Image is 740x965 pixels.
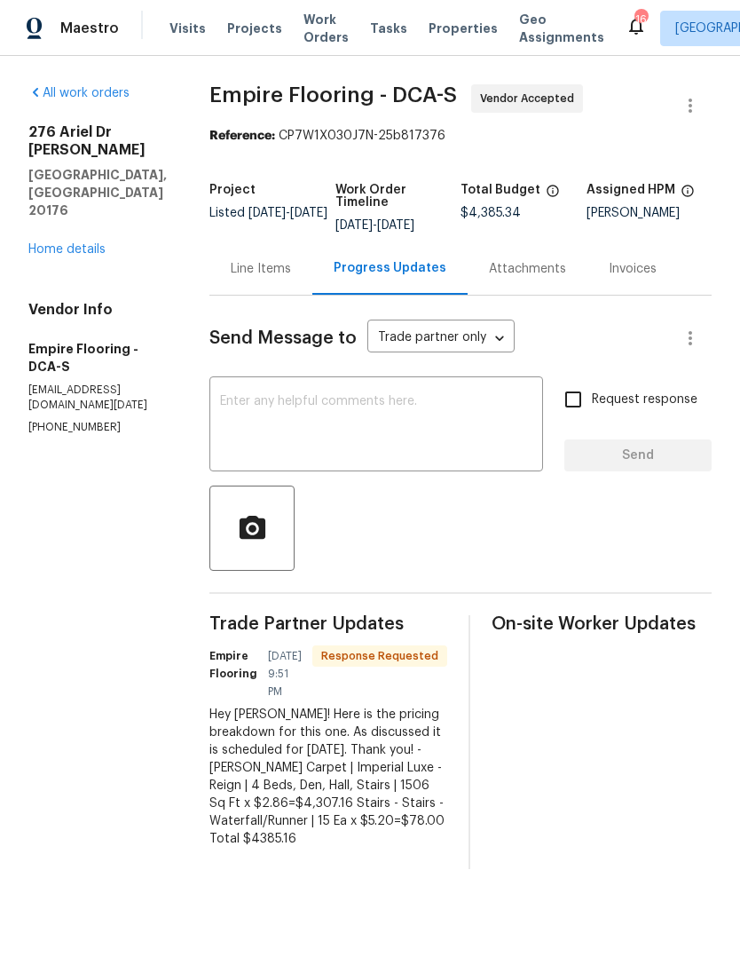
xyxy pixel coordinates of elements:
[60,20,119,37] span: Maestro
[592,391,697,409] span: Request response
[28,87,130,99] a: All work orders
[489,260,566,278] div: Attachments
[634,11,647,28] div: 16
[28,243,106,256] a: Home details
[169,20,206,37] span: Visits
[334,259,446,277] div: Progress Updates
[28,301,167,319] h4: Vendor Info
[227,20,282,37] span: Projects
[209,329,357,347] span: Send Message to
[480,90,581,107] span: Vendor Accepted
[546,184,560,207] span: The total cost of line items that have been proposed by Opendoor. This sum includes line items th...
[335,219,373,232] span: [DATE]
[209,84,457,106] span: Empire Flooring - DCA-S
[335,219,414,232] span: -
[231,260,291,278] div: Line Items
[209,706,447,848] div: Hey [PERSON_NAME]! Here is the pricing breakdown for this one. As discussed it is scheduled for [...
[335,184,461,209] h5: Work Order Timeline
[461,184,540,196] h5: Total Budget
[461,207,521,219] span: $4,385.34
[209,130,275,142] b: Reference:
[492,615,712,633] span: On-site Worker Updates
[377,219,414,232] span: [DATE]
[519,11,604,46] span: Geo Assignments
[681,184,695,207] span: The hpm assigned to this work order.
[609,260,657,278] div: Invoices
[209,127,712,145] div: CP7W1X030J7N-25b817376
[209,647,257,683] h6: Empire Flooring
[209,207,327,219] span: Listed
[209,615,447,633] span: Trade Partner Updates
[28,340,167,376] h5: Empire Flooring - DCA-S
[314,647,445,665] span: Response Requested
[28,383,167,413] p: [EMAIL_ADDRESS][DOMAIN_NAME][DATE]
[268,647,302,700] span: [DATE] 9:51 PM
[429,20,498,37] span: Properties
[248,207,327,219] span: -
[28,123,167,159] h2: 276 Ariel Dr [PERSON_NAME]
[290,207,327,219] span: [DATE]
[28,166,167,219] h5: [GEOGRAPHIC_DATA], [GEOGRAPHIC_DATA] 20176
[248,207,286,219] span: [DATE]
[209,184,256,196] h5: Project
[370,22,407,35] span: Tasks
[586,184,675,196] h5: Assigned HPM
[367,324,515,353] div: Trade partner only
[586,207,712,219] div: [PERSON_NAME]
[28,420,167,435] p: [PHONE_NUMBER]
[303,11,349,46] span: Work Orders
